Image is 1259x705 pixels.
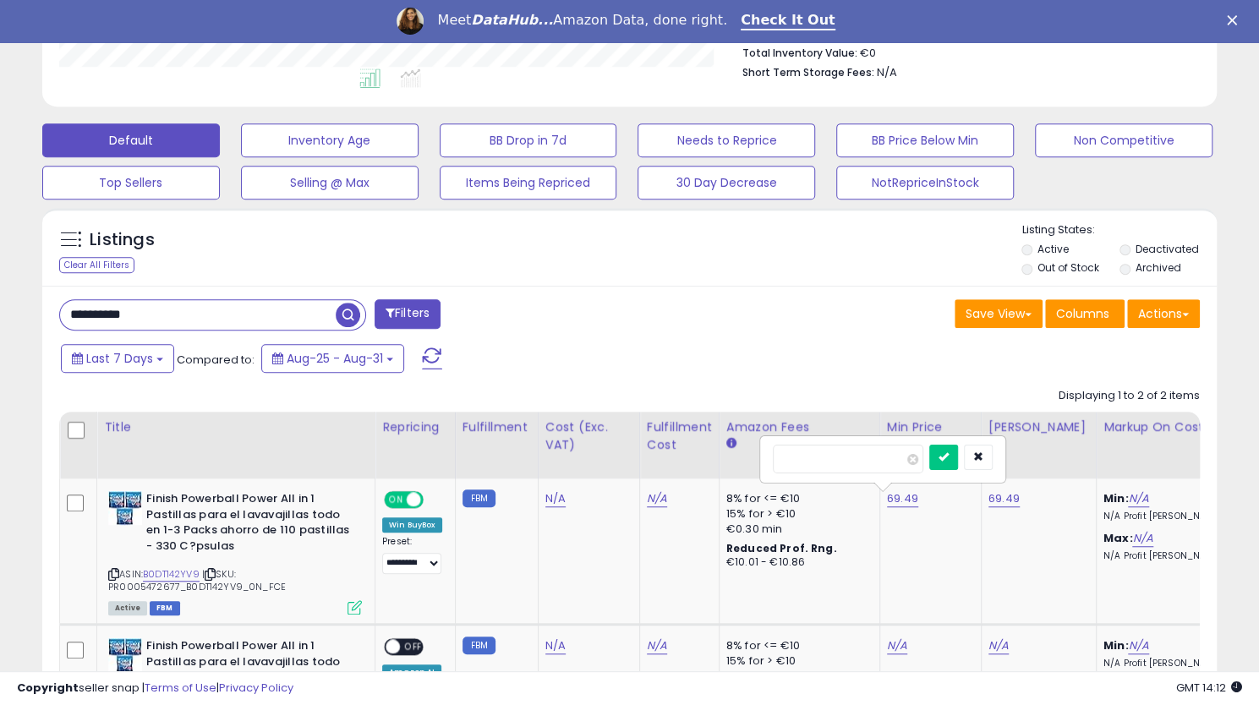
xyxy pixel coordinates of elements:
[1103,530,1133,546] b: Max:
[726,522,867,537] div: €0.30 min
[1045,299,1125,328] button: Columns
[400,640,427,654] span: OFF
[397,8,424,35] img: Profile image for Georgie
[108,567,286,593] span: | SKU: PR0005472677_B0DT142YV9_0N_FCE
[1103,418,1250,436] div: Markup on Cost
[726,541,837,555] b: Reduced Prof. Rng.
[988,490,1020,507] a: 69.49
[742,65,873,79] b: Short Term Storage Fees:
[1096,412,1256,478] th: The percentage added to the cost of goods (COGS) that forms the calculator for Min & Max prices.
[988,418,1089,436] div: [PERSON_NAME]
[143,567,200,582] a: B0DT142YV9
[1176,680,1242,696] span: 2025-09-8 14:12 GMT
[108,491,142,525] img: 51qz2T8JSEL._SL40_.jpg
[386,493,407,507] span: ON
[836,123,1014,157] button: BB Price Below Min
[726,638,867,653] div: 8% for <= €10
[145,680,216,696] a: Terms of Use
[726,506,867,522] div: 15% for > €10
[1021,222,1217,238] p: Listing States:
[887,418,974,436] div: Min Price
[726,555,867,570] div: €10.01 - €10.86
[647,637,667,654] a: N/A
[1103,550,1244,562] p: N/A Profit [PERSON_NAME]
[150,601,180,615] span: FBM
[86,350,153,367] span: Last 7 Days
[177,352,255,368] span: Compared to:
[988,637,1009,654] a: N/A
[146,491,352,558] b: Finish Powerball Power All in 1 Pastillas para el lavavajillas todo en 1-3 Packs ahorro de 110 pa...
[1037,260,1099,275] label: Out of Stock
[742,46,857,60] b: Total Inventory Value:
[1127,299,1200,328] button: Actions
[108,601,147,615] span: All listings currently available for purchase on Amazon
[104,418,368,436] div: Title
[17,680,293,697] div: seller snap | |
[1132,530,1152,547] a: N/A
[463,489,495,507] small: FBM
[887,490,918,507] a: 69.49
[463,637,495,654] small: FBM
[1136,260,1181,275] label: Archived
[90,228,155,252] h5: Listings
[726,436,736,451] small: Amazon Fees.
[463,418,531,436] div: Fulfillment
[382,517,442,533] div: Win BuyBox
[146,638,352,705] b: Finish Powerball Power All in 1 Pastillas para el lavavajillas todo en 1-3 Packs ahorro de 110 pa...
[287,350,383,367] span: Aug-25 - Aug-31
[42,166,220,199] button: Top Sellers
[638,166,815,199] button: 30 Day Decrease
[1128,637,1148,654] a: N/A
[1136,242,1199,256] label: Deactivated
[108,491,362,613] div: ASIN:
[241,166,419,199] button: Selling @ Max
[545,637,566,654] a: N/A
[1035,123,1212,157] button: Non Competitive
[955,299,1043,328] button: Save View
[375,299,441,329] button: Filters
[726,491,867,506] div: 8% for <= €10
[726,653,867,669] div: 15% for > €10
[437,12,727,29] div: Meet Amazon Data, done right.
[836,166,1014,199] button: NotRepriceInStock
[261,344,404,373] button: Aug-25 - Aug-31
[382,418,448,436] div: Repricing
[440,166,617,199] button: Items Being Repriced
[421,493,448,507] span: OFF
[741,12,835,30] a: Check It Out
[545,490,566,507] a: N/A
[1059,388,1200,404] div: Displaying 1 to 2 of 2 items
[42,123,220,157] button: Default
[17,680,79,696] strong: Copyright
[1103,637,1129,653] b: Min:
[241,123,419,157] button: Inventory Age
[647,418,712,454] div: Fulfillment Cost
[1037,242,1069,256] label: Active
[742,41,1187,62] li: €0
[1227,15,1244,25] div: Close
[108,638,142,672] img: 51qz2T8JSEL._SL40_.jpg
[219,680,293,696] a: Privacy Policy
[1056,305,1109,322] span: Columns
[647,490,667,507] a: N/A
[638,123,815,157] button: Needs to Reprice
[545,418,632,454] div: Cost (Exc. VAT)
[1103,511,1244,522] p: N/A Profit [PERSON_NAME]
[876,64,896,80] span: N/A
[59,257,134,273] div: Clear All Filters
[61,344,174,373] button: Last 7 Days
[1103,490,1129,506] b: Min:
[440,123,617,157] button: BB Drop in 7d
[1128,490,1148,507] a: N/A
[471,12,553,28] i: DataHub...
[726,418,873,436] div: Amazon Fees
[382,536,442,574] div: Preset:
[887,637,907,654] a: N/A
